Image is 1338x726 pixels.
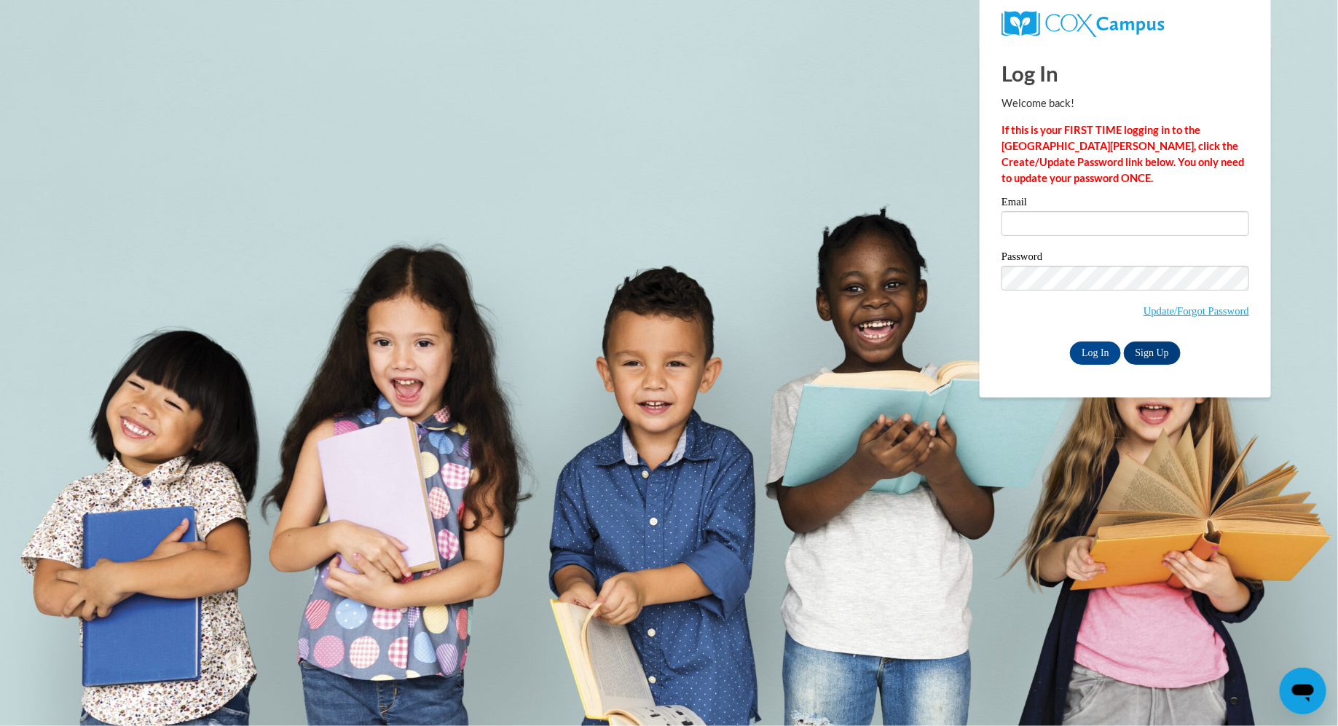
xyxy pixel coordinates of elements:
label: Password [1001,251,1249,266]
input: Log In [1070,342,1121,365]
img: COX Campus [1001,11,1165,37]
a: Update/Forgot Password [1144,305,1249,317]
a: Sign Up [1124,342,1181,365]
strong: If this is your FIRST TIME logging in to the [GEOGRAPHIC_DATA][PERSON_NAME], click the Create/Upd... [1001,124,1244,184]
label: Email [1001,197,1249,211]
p: Welcome back! [1001,95,1249,111]
a: COX Campus [1001,11,1249,37]
iframe: Button to launch messaging window [1280,668,1326,714]
h1: Log In [1001,58,1249,88]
